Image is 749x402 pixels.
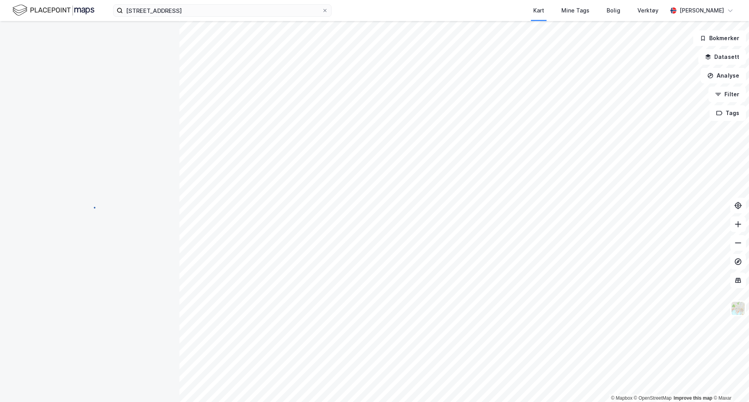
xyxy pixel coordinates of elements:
button: Datasett [698,49,746,65]
button: Filter [708,87,746,102]
div: Verktøy [637,6,658,15]
img: spinner.a6d8c91a73a9ac5275cf975e30b51cfb.svg [83,201,96,213]
a: Mapbox [611,395,632,401]
a: OpenStreetMap [634,395,672,401]
div: Kart [533,6,544,15]
div: Mine Tags [561,6,589,15]
button: Analyse [701,68,746,83]
div: Kontrollprogram for chat [710,365,749,402]
button: Bokmerker [693,30,746,46]
img: Z [731,301,745,316]
iframe: Chat Widget [710,365,749,402]
input: Søk på adresse, matrikkel, gårdeiere, leietakere eller personer [123,5,322,16]
a: Improve this map [674,395,712,401]
div: Bolig [607,6,620,15]
div: [PERSON_NAME] [680,6,724,15]
img: logo.f888ab2527a4732fd821a326f86c7f29.svg [12,4,94,17]
button: Tags [710,105,746,121]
